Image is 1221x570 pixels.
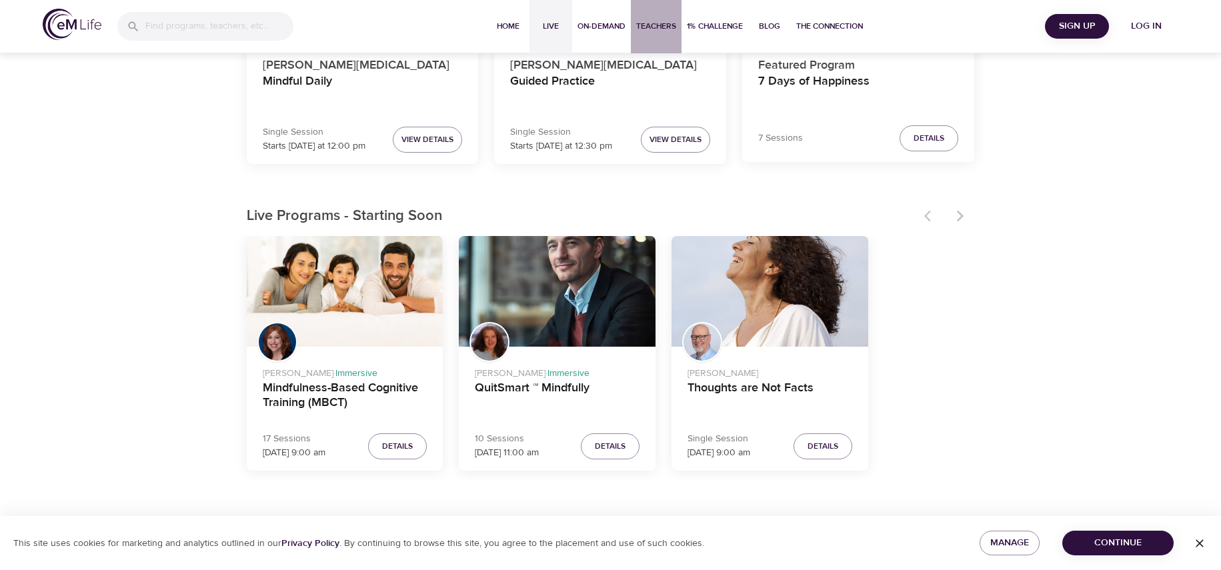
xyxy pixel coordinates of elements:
[687,19,743,33] span: 1% Challenge
[247,205,916,227] p: Live Programs - Starting Soon
[672,236,868,347] button: Thoughts are Not Facts
[1050,18,1104,35] span: Sign Up
[1114,14,1178,39] button: Log in
[641,127,710,153] button: View Details
[535,19,567,33] span: Live
[636,19,676,33] span: Teachers
[263,74,463,106] h4: Mindful Daily
[263,125,365,139] p: Single Session
[510,125,612,139] p: Single Session
[595,439,626,453] span: Details
[335,367,377,379] span: Immersive
[1120,18,1173,35] span: Log in
[263,361,427,381] p: [PERSON_NAME] ·
[1073,535,1163,551] span: Continue
[990,535,1029,551] span: Manage
[758,131,803,145] p: 7 Sessions
[263,139,365,153] p: Starts [DATE] at 12:00 pm
[547,367,589,379] span: Immersive
[754,19,786,33] span: Blog
[980,531,1040,555] button: Manage
[914,131,944,145] span: Details
[796,19,863,33] span: The Connection
[1062,531,1174,555] button: Continue
[688,446,750,460] p: [DATE] 9:00 am
[401,133,453,147] span: View Details
[1045,14,1109,39] button: Sign Up
[577,19,626,33] span: On-Demand
[492,19,524,33] span: Home
[794,433,852,459] button: Details
[581,433,640,459] button: Details
[263,432,325,446] p: 17 Sessions
[145,12,293,41] input: Find programs, teachers, etc...
[459,236,656,347] button: QuitSmart ™ Mindfully
[475,446,539,460] p: [DATE] 11:00 am
[900,125,958,151] button: Details
[475,432,539,446] p: 10 Sessions
[382,439,413,453] span: Details
[510,74,710,106] h4: Guided Practice
[281,537,339,549] a: Privacy Policy
[650,133,702,147] span: View Details
[393,127,462,153] button: View Details
[688,381,852,413] h4: Thoughts are Not Facts
[688,361,852,381] p: [PERSON_NAME]
[510,51,710,74] p: [PERSON_NAME][MEDICAL_DATA]
[808,439,838,453] span: Details
[475,361,640,381] p: [PERSON_NAME] ·
[263,446,325,460] p: [DATE] 9:00 am
[368,433,427,459] button: Details
[43,9,101,40] img: logo
[510,139,612,153] p: Starts [DATE] at 12:30 pm
[475,381,640,413] h4: QuitSmart ™ Mindfully
[263,51,463,74] p: [PERSON_NAME][MEDICAL_DATA]
[688,432,750,446] p: Single Session
[758,74,958,106] h4: 7 Days of Happiness
[758,51,958,74] p: Featured Program
[263,381,427,413] h4: Mindfulness-Based Cognitive Training (MBCT)
[247,236,443,347] button: Mindfulness-Based Cognitive Training (MBCT)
